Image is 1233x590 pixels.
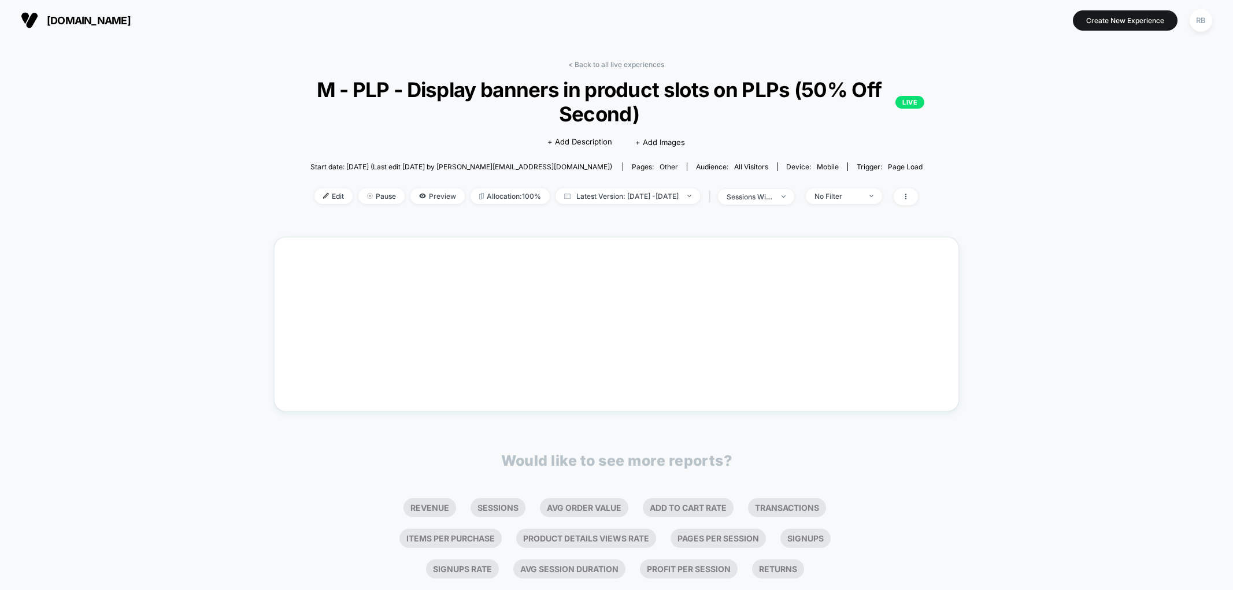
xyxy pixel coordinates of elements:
[1190,9,1212,32] div: RB
[857,162,923,171] div: Trigger:
[814,192,861,201] div: No Filter
[660,162,678,171] span: other
[687,195,691,197] img: end
[556,188,700,204] span: Latest Version: [DATE] - [DATE]
[895,96,924,109] p: LIVE
[888,162,923,171] span: Page Load
[777,162,847,171] span: Device:
[310,162,612,171] span: Start date: [DATE] (Last edit [DATE] by [PERSON_NAME][EMAIL_ADDRESS][DOMAIN_NAME])
[640,559,738,578] li: Profit Per Session
[734,162,768,171] span: All Visitors
[479,193,484,199] img: rebalance
[782,195,786,198] img: end
[869,195,873,197] img: end
[564,193,571,199] img: calendar
[309,77,925,126] span: M - PLP - Display banners in product slots on PLPs (50% Off Second)
[399,529,502,548] li: Items Per Purchase
[323,193,329,199] img: edit
[748,498,826,517] li: Transactions
[17,11,134,29] button: [DOMAIN_NAME]
[516,529,656,548] li: Product Details Views Rate
[367,193,373,199] img: end
[513,559,625,578] li: Avg Session Duration
[671,529,766,548] li: Pages Per Session
[817,162,839,171] span: mobile
[314,188,353,204] span: Edit
[1186,9,1216,32] button: RB
[568,60,664,69] a: < Back to all live experiences
[21,12,38,29] img: Visually logo
[410,188,465,204] span: Preview
[643,498,734,517] li: Add To Cart Rate
[501,452,732,469] p: Would like to see more reports?
[358,188,405,204] span: Pause
[635,138,685,147] span: + Add Images
[403,498,456,517] li: Revenue
[752,559,804,578] li: Returns
[706,188,718,205] span: |
[47,14,131,27] span: [DOMAIN_NAME]
[632,162,678,171] div: Pages:
[540,498,628,517] li: Avg Order Value
[696,162,768,171] div: Audience:
[1073,10,1178,31] button: Create New Experience
[727,192,773,201] div: sessions with impression
[471,188,550,204] span: Allocation: 100%
[780,529,831,548] li: Signups
[547,136,612,148] span: + Add Description
[426,559,499,578] li: Signups Rate
[471,498,525,517] li: Sessions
